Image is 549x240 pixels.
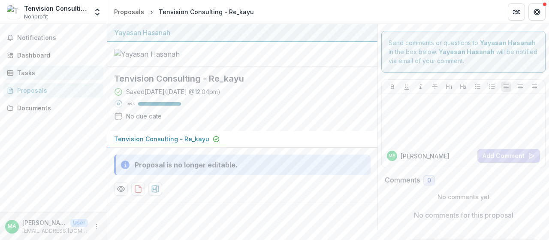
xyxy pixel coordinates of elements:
[114,134,209,143] p: Tenvision Consulting - Re_kayu
[385,176,420,184] h2: Comments
[114,73,357,84] h2: Tenvision Consulting - Re_kayu
[487,82,497,92] button: Ordered List
[114,49,200,59] img: Yayasan Hasanah
[24,4,88,13] div: Tenvision Consulting
[385,192,542,201] p: No comments yet
[528,3,546,21] button: Get Help
[24,13,48,21] span: Nonprofit
[3,31,103,45] button: Notifications
[387,82,398,92] button: Bold
[114,7,144,16] div: Proposals
[401,152,449,161] p: [PERSON_NAME]
[480,39,536,46] strong: Yayasan Hasanah
[508,3,525,21] button: Partners
[114,27,371,38] div: Yayasan Hasanah
[3,48,103,62] a: Dashboard
[91,222,102,232] button: More
[427,177,431,184] span: 0
[114,182,128,196] button: Preview f569109f-f072-4819-beb0-8ef44110b10f-0.pdf
[131,182,145,196] button: download-proposal
[111,6,257,18] nav: breadcrumb
[3,101,103,115] a: Documents
[515,82,525,92] button: Align Center
[22,227,88,235] p: [EMAIL_ADDRESS][DOMAIN_NAME]
[22,218,67,227] p: [PERSON_NAME]
[91,3,103,21] button: Open entity switcher
[126,101,135,107] p: 100 %
[17,103,97,112] div: Documents
[444,82,454,92] button: Heading 1
[17,68,97,77] div: Tasks
[148,182,162,196] button: download-proposal
[473,82,483,92] button: Bullet List
[8,224,16,229] div: Mohd Faizal Bin Ayob
[430,82,440,92] button: Strike
[389,154,395,158] div: Mohd Faizal Bin Ayob
[17,86,97,95] div: Proposals
[135,160,238,170] div: Proposal is no longer editable.
[70,219,88,227] p: User
[7,5,21,19] img: Tenvision Consulting
[439,48,495,55] strong: Yayasan Hasanah
[381,31,546,73] div: Send comments or questions to in the box below. will be notified via email of your comment.
[3,83,103,97] a: Proposals
[126,112,162,121] div: No due date
[414,210,513,220] p: No comments for this proposal
[501,82,511,92] button: Align Left
[126,87,220,96] div: Saved [DATE] ( [DATE] @ 12:04pm )
[17,51,97,60] div: Dashboard
[416,82,426,92] button: Italicize
[3,66,103,80] a: Tasks
[111,6,148,18] a: Proposals
[17,34,100,42] span: Notifications
[159,7,254,16] div: Tenvision Consulting - Re_kayu
[458,82,468,92] button: Heading 2
[529,82,540,92] button: Align Right
[401,82,412,92] button: Underline
[477,149,540,163] button: Add Comment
